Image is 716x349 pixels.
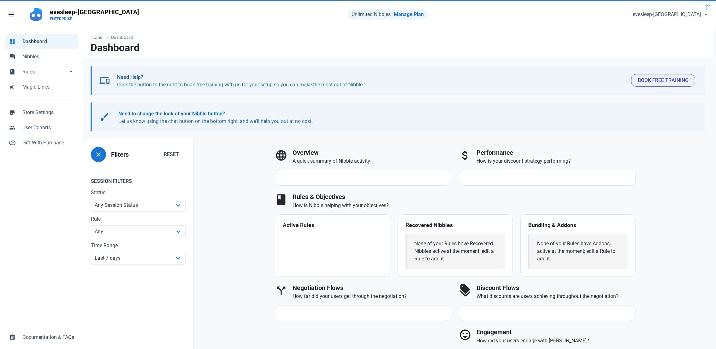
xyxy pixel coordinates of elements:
[275,284,287,297] span: call_split
[9,53,15,59] span: forum
[293,293,452,300] p: How far did your users get through the negotiation?
[5,105,78,120] a: storeStore Settings
[83,29,713,42] nav: breadcrumbs
[476,329,636,336] h3: Engagement
[476,284,636,292] h3: Discount Flows
[352,11,391,17] span: Unlimited Nibbles
[118,110,689,125] p: Let us know using the chat button on the bottom right, and we'll help you out at no cost.
[22,68,68,76] span: Rules
[50,8,139,16] p: evesleep-[GEOGRAPHIC_DATA]
[5,79,78,95] a: campaignMagic Links
[22,38,74,45] span: Dashboard
[293,284,452,292] h3: Negotiation Flows
[631,74,695,87] button: Book Free Training
[22,109,74,116] span: Store Settings
[157,148,186,161] button: Reset
[95,151,102,158] span: close
[459,284,471,297] span: discount
[293,202,636,209] p: How is Nibble helping with your objectives?
[118,111,225,117] b: Need to change the look of your Nibble button?
[9,139,15,145] span: control_point_duplicate
[9,334,15,340] span: assignment
[459,329,471,341] span: mood
[5,64,78,79] a: bookRulesarrow_drop_down
[633,11,701,18] span: evesleep-[GEOGRAPHIC_DATA]
[91,147,106,162] button: close
[22,124,74,131] span: User Cohorts
[91,215,186,223] label: Rule
[5,49,78,64] a: forumNibbles
[537,240,620,263] div: None of your Rules have Addons active at the moment; edit a Rule to add it.
[9,68,15,74] span: book
[68,68,74,74] span: arrow_drop_down
[528,222,628,229] h4: Bundling & Addons
[111,151,129,158] h3: Filters
[394,11,424,17] a: Manage Plan
[22,83,74,91] span: Magic Links
[5,120,78,135] a: peopleUser Cohorts
[46,5,143,24] a: evesleep-[GEOGRAPHIC_DATA]ENTERPRISE
[293,149,452,156] h3: Overview
[8,11,15,18] span: menu
[275,193,287,206] span: book
[9,109,15,115] span: store
[627,8,712,21] button: evesleep-[GEOGRAPHIC_DATA]
[91,189,186,196] label: Status
[283,222,382,229] h4: Active Rules
[9,124,15,130] span: people
[5,135,78,150] a: control_point_duplicateGift With Purchase
[91,34,105,41] a: Home
[414,240,497,263] div: None of your Rules have Recovered Nibbles active at the moment; edit a Rule to add it.
[459,149,471,162] span: attach_money
[22,334,74,341] span: Documentation & FAQs
[117,74,143,80] b: Need Help?
[99,75,109,85] span: devices
[99,112,109,122] span: brush
[9,83,15,90] span: campaign
[476,157,636,165] p: How is your discount strategy performing?
[50,16,139,21] p: ENTERPRISE
[638,77,689,84] span: Book Free Training
[476,337,636,345] p: How did your users engage with [PERSON_NAME]?
[83,170,193,189] legend: Session Filters
[405,222,505,229] h4: Recovered Nibbles
[164,151,179,158] span: Reset
[5,34,78,49] a: dashboardDashboard
[22,139,74,147] span: Gift With Purchase
[293,193,636,201] h3: Rules & Objectives
[91,42,139,53] h1: Dashboard
[91,242,186,249] label: Time Range
[275,149,287,162] span: language
[117,73,626,89] p: Click the button to the right to book free training with us for your setup so you can make the mo...
[293,157,452,165] p: A quick summary of Nibble activity
[22,53,74,61] span: Nibbles
[9,38,15,44] span: dashboard
[476,149,636,156] h3: Performance
[5,330,78,345] a: assignmentDocumentation & FAQs
[476,293,636,300] p: What discounts are users achieving throughout the negotiation?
